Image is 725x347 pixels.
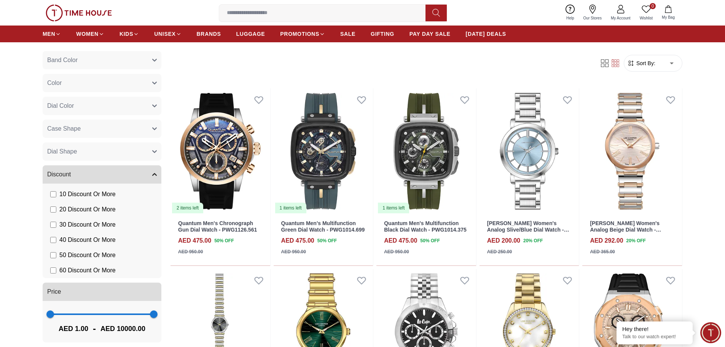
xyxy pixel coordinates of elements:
a: [DATE] DEALS [466,27,506,41]
a: LUGGAGE [236,27,265,41]
button: Discount [43,165,161,184]
a: PAY DAY SALE [410,27,451,41]
span: - [88,323,100,335]
a: UNISEX [154,27,181,41]
h4: AED 475.00 [384,236,417,245]
span: 50 % OFF [214,237,234,244]
span: SALE [340,30,355,38]
span: Sort By: [635,59,655,67]
span: My Bag [659,14,678,20]
span: Discount [47,170,71,179]
span: PROMOTIONS [280,30,319,38]
h4: AED 200.00 [487,236,520,245]
span: Dial Color [47,101,74,110]
div: AED 950.00 [178,248,203,255]
button: Dial Color [43,97,161,115]
a: PROMOTIONS [280,27,325,41]
img: ... [46,5,112,21]
span: 20 % OFF [626,237,646,244]
a: [PERSON_NAME] Women's Analog Slive/Blue Dial Watch - LC08037.300 [487,220,569,239]
input: 30 Discount Or More [50,222,56,228]
div: AED 950.00 [281,248,306,255]
img: Lee Cooper Women's Analog Slive/Blue Dial Watch - LC08037.300 [480,88,579,214]
span: Dial Shape [47,147,77,156]
span: MEN [43,30,55,38]
span: [DATE] DEALS [466,30,506,38]
img: Lee Cooper Women's Analog Beige Dial Watch - LC08000.560 [582,88,682,214]
span: Color [47,78,62,88]
div: 2 items left [172,203,203,213]
a: Quantum Men's Multifunction Green Dial Watch - PWG1014.699 [281,220,365,233]
p: Talk to our watch expert! [622,334,687,340]
span: 30 Discount Or More [59,220,116,229]
img: Quantum Men's Chronograph Gun Dial Watch - PWG1126.561 [170,88,270,214]
span: GIFTING [371,30,394,38]
input: 20 Discount Or More [50,206,56,213]
span: Band Color [47,56,78,65]
span: 60 Discount Or More [59,266,116,275]
img: Quantum Men's Multifunction Green Dial Watch - PWG1014.699 [274,88,373,214]
a: Help [562,3,579,22]
span: 20 % OFF [523,237,543,244]
button: My Bag [657,4,679,22]
a: [PERSON_NAME] Women's Analog Beige Dial Watch - LC08000.560 [590,220,661,239]
a: Quantum Men's Chronograph Gun Dial Watch - PWG1126.5612 items left [170,88,270,214]
div: AED 950.00 [384,248,409,255]
a: GIFTING [371,27,394,41]
span: 0 [650,3,656,9]
img: Quantum Men's Multifunction Black Dial Watch - PWG1014.375 [376,88,476,214]
a: WOMEN [76,27,104,41]
input: 50 Discount Or More [50,252,56,258]
input: 40 Discount Or More [50,237,56,243]
div: AED 250.00 [487,248,512,255]
span: Our Stores [580,15,605,21]
a: Quantum Men's Multifunction Black Dial Watch - PWG1014.3751 items left [376,88,476,214]
div: Chat Widget [700,322,721,343]
span: LUGGAGE [236,30,265,38]
button: Price [43,283,161,301]
span: Wishlist [637,15,656,21]
div: AED 365.00 [590,248,615,255]
a: SALE [340,27,355,41]
span: PAY DAY SALE [410,30,451,38]
h4: AED 292.00 [590,236,623,245]
button: Sort By: [627,59,655,67]
span: 10 Discount Or More [59,190,116,199]
span: WOMEN [76,30,99,38]
span: UNISEX [154,30,175,38]
span: 50 % OFF [317,237,337,244]
button: Color [43,74,161,92]
span: Price [47,287,61,296]
button: Dial Shape [43,142,161,161]
a: Quantum Men's Multifunction Black Dial Watch - PWG1014.375 [384,220,467,233]
div: 1 items left [378,203,409,213]
a: Our Stores [579,3,606,22]
a: MEN [43,27,61,41]
span: 50 % OFF [420,237,440,244]
a: Quantum Men's Chronograph Gun Dial Watch - PWG1126.561 [178,220,257,233]
span: 20 Discount Or More [59,205,116,214]
h4: AED 475.00 [281,236,314,245]
span: AED 1.00 [59,323,88,334]
span: 40 Discount Or More [59,235,116,245]
a: KIDS [120,27,139,41]
span: AED 10000.00 [100,323,145,334]
span: BRANDS [197,30,221,38]
span: Case Shape [47,124,81,133]
button: Case Shape [43,120,161,138]
input: 10 Discount Or More [50,191,56,197]
h4: AED 475.00 [178,236,211,245]
div: 1 items left [275,203,306,213]
a: 0Wishlist [635,3,657,22]
span: 50 Discount Or More [59,251,116,260]
span: My Account [608,15,634,21]
button: Band Color [43,51,161,69]
a: BRANDS [197,27,221,41]
input: 60 Discount Or More [50,267,56,273]
div: Hey there! [622,325,687,333]
a: Quantum Men's Multifunction Green Dial Watch - PWG1014.6991 items left [274,88,373,214]
span: Help [563,15,577,21]
span: KIDS [120,30,133,38]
